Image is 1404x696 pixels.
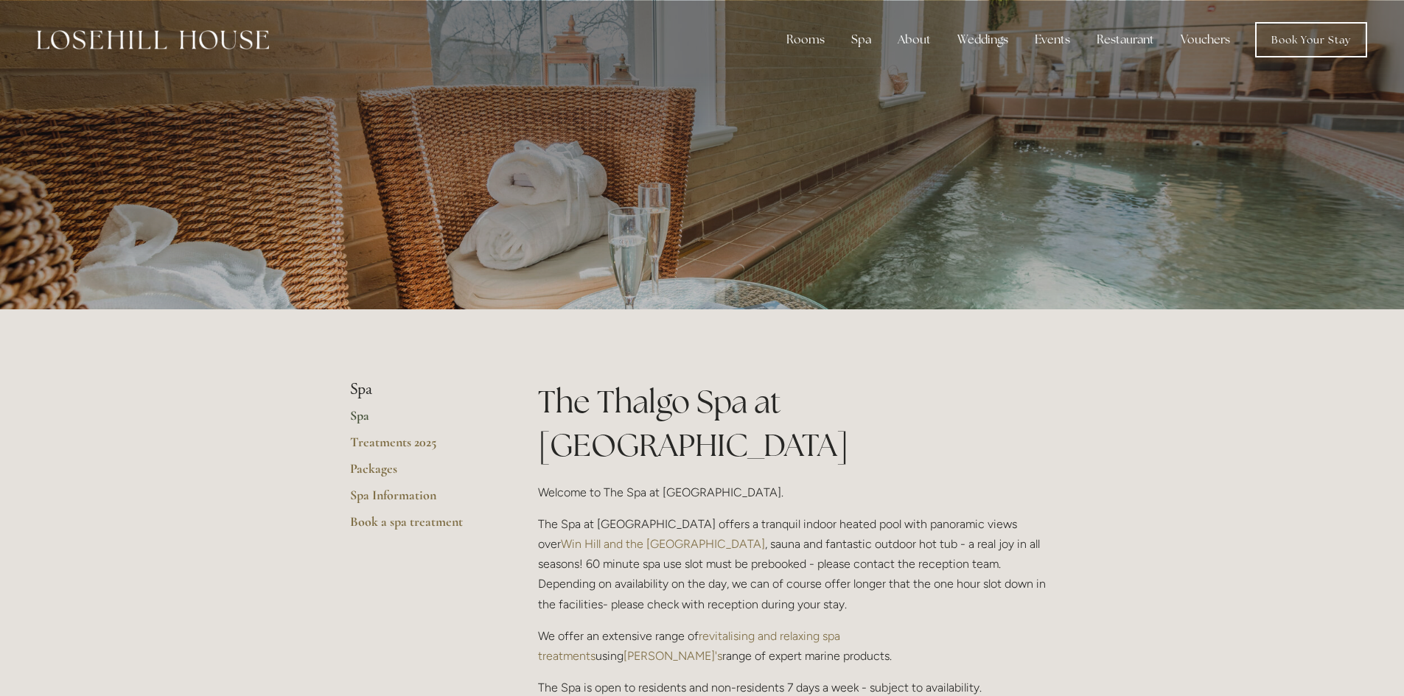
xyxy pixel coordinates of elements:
[538,482,1055,502] p: Welcome to The Spa at [GEOGRAPHIC_DATA].
[1023,25,1082,55] div: Events
[538,380,1055,467] h1: The Thalgo Spa at [GEOGRAPHIC_DATA]
[350,487,491,513] a: Spa Information
[37,30,269,49] img: Losehill House
[350,380,491,399] li: Spa
[350,460,491,487] a: Packages
[350,513,491,540] a: Book a spa treatment
[624,649,722,663] a: [PERSON_NAME]'s
[1085,25,1166,55] div: Restaurant
[775,25,837,55] div: Rooms
[1255,22,1367,57] a: Book Your Stay
[1169,25,1242,55] a: Vouchers
[538,514,1055,614] p: The Spa at [GEOGRAPHIC_DATA] offers a tranquil indoor heated pool with panoramic views over , sau...
[886,25,943,55] div: About
[946,25,1020,55] div: Weddings
[350,434,491,460] a: Treatments 2025
[839,25,883,55] div: Spa
[350,407,491,434] a: Spa
[561,537,765,551] a: Win Hill and the [GEOGRAPHIC_DATA]
[538,626,1055,666] p: We offer an extensive range of using range of expert marine products.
